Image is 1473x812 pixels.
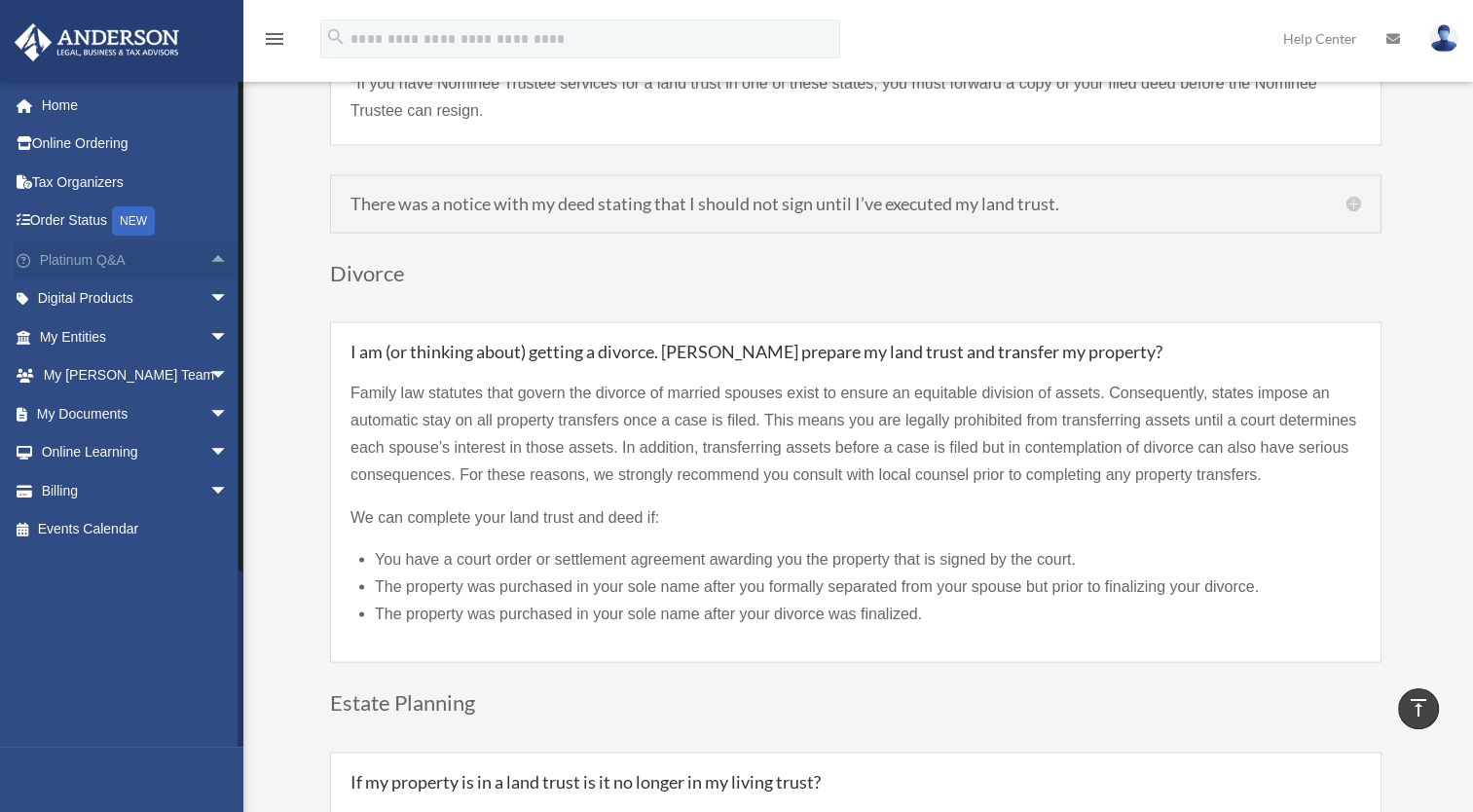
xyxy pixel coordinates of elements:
a: Billingarrow_drop_down [14,471,258,510]
a: Online Ordering [14,125,258,164]
span: arrow_drop_down [209,356,248,396]
li: You have a court order or settlement agreement awarding you the property that is signed by the co... [375,545,1361,572]
h3: Divorce [330,262,1381,293]
div: NEW [112,206,155,236]
i: menu [263,27,286,51]
i: search [325,26,347,48]
a: Digital Productsarrow_drop_down [14,279,258,318]
a: vertical_align_top [1398,688,1439,729]
span: arrow_drop_down [209,433,248,473]
img: Anderson Advisors Platinum Portal [9,23,185,61]
a: Tax Organizers [14,163,258,202]
p: *If you have Nominee Trustee services for a land trust in one of these states, you must forward a... [350,70,1361,125]
a: My Entitiesarrow_drop_down [14,317,258,356]
span: arrow_drop_down [209,317,248,357]
span: arrow_drop_down [209,471,248,511]
a: Platinum Q&Aarrow_drop_up [14,240,258,279]
img: User Pic [1429,24,1458,53]
h3: Estate Planning [330,691,1381,722]
li: The property was purchased in your sole name after you formally separated from your spouse but pr... [375,572,1361,600]
span: arrow_drop_down [209,279,248,319]
a: Online Learningarrow_drop_down [14,433,258,472]
p: We can complete your land trust and deed if: [350,503,1361,531]
h5: I am (or thinking about) getting a divorce. [PERSON_NAME] prepare my land trust and transfer my p... [350,342,1361,359]
a: Home [14,86,258,125]
span: arrow_drop_up [209,240,248,280]
a: Events Calendar [14,510,258,549]
i: vertical_align_top [1407,696,1430,720]
span: arrow_drop_down [209,394,248,434]
a: menu [263,34,286,51]
li: The property was purchased in your sole name after your divorce was finalized. [375,600,1361,627]
h5: If my property is in a land trust is it no longer in my living trust? [350,772,1361,790]
h5: There was a notice with my deed stating that I should not sign until I’ve executed my land trust. [350,195,1361,212]
a: Order StatusNEW [14,202,258,241]
a: My [PERSON_NAME] Teamarrow_drop_down [14,356,258,395]
a: My Documentsarrow_drop_down [14,394,258,433]
p: Family law statutes that govern the divorce of married spouses exist to ensure an equitable divis... [350,379,1361,503]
